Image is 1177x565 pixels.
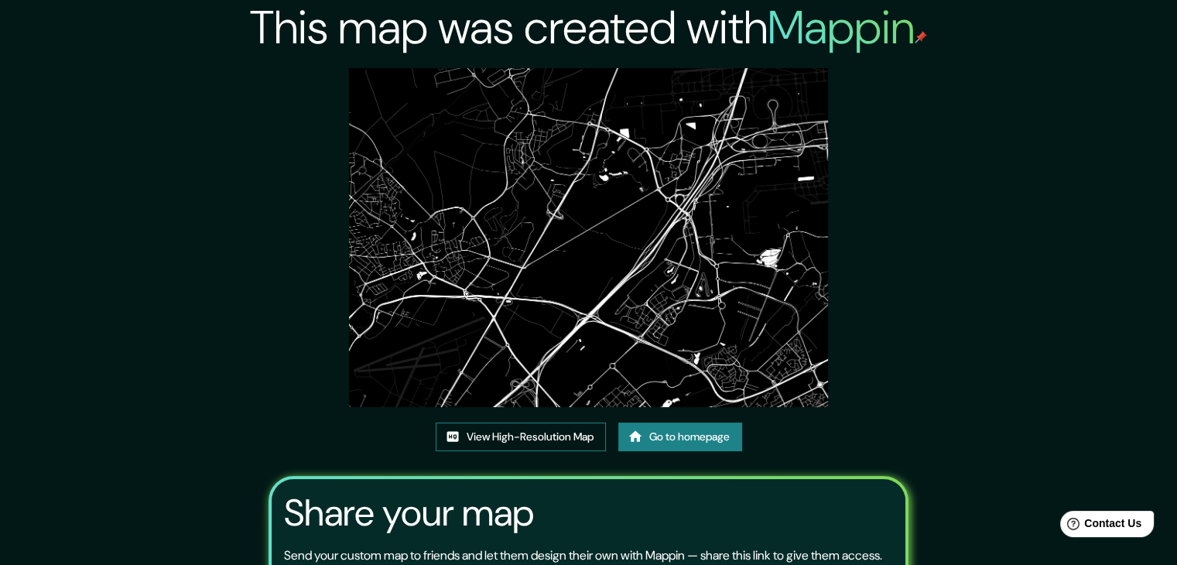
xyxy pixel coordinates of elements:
img: mappin-pin [915,31,927,43]
img: created-map [349,68,828,407]
iframe: Help widget launcher [1039,505,1160,548]
h3: Share your map [284,491,534,535]
p: Send your custom map to friends and let them design their own with Mappin — share this link to gi... [284,546,882,565]
a: View High-Resolution Map [436,423,606,451]
a: Go to homepage [618,423,742,451]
